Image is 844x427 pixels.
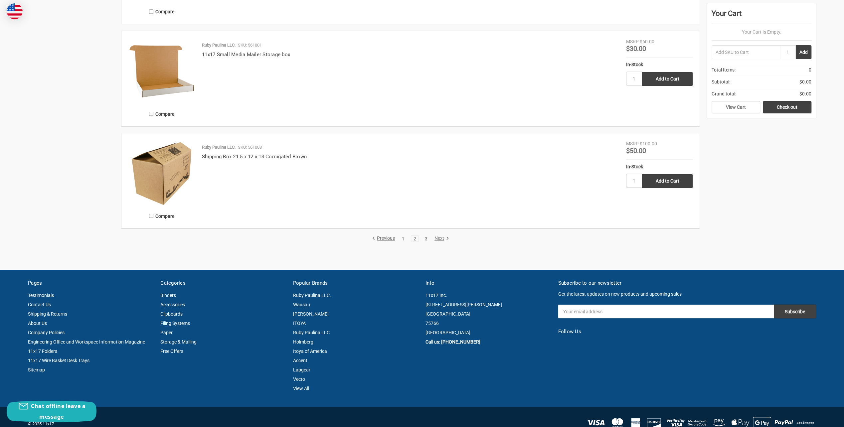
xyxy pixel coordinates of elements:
[160,339,197,344] a: Storage & Mailing
[28,357,89,363] a: 11x17 Wire Basket Desk Trays
[712,8,811,24] div: Your Cart
[128,6,195,17] label: Compare
[626,38,639,45] div: MSRP
[160,292,176,298] a: Binders
[293,279,419,287] h5: Popular Brands
[28,367,45,372] a: Sitemap
[640,141,657,146] span: $100.00
[372,235,397,241] a: Previous
[626,44,646,52] span: $30.00
[799,90,811,97] span: $0.00
[28,292,54,298] a: Testimonials
[400,236,407,241] a: 1
[149,9,153,14] input: Compare
[293,330,330,335] a: Ruby Paulina LLC
[293,348,327,354] a: Itoya of America
[28,348,57,354] a: 11x17 Folders
[558,328,816,335] h5: Follow Us
[202,153,307,159] a: Shipping Box 21.5 x 12 x 13 Corrugated Brown
[712,90,736,97] span: Grand total:
[626,146,646,154] span: $50.00
[293,367,310,372] a: Lapgear
[425,279,551,287] h5: Info
[293,311,329,316] a: [PERSON_NAME]
[7,401,96,422] button: Chat offline leave a message
[202,144,236,150] p: Ruby Paulina LLC.
[293,357,307,363] a: Accent
[128,140,195,207] img: Shipping Box 21.5 x 12 x 13 Corrugated Brown
[293,320,306,326] a: ITOYA
[293,339,313,344] a: Holmberg
[293,302,310,307] a: Wausau
[796,45,811,59] button: Add
[642,72,693,86] input: Add to Cart
[238,144,262,150] p: SKU: 561008
[626,140,639,147] div: MSRP
[422,236,430,241] a: 3
[712,67,736,73] span: Total Items:
[149,213,153,218] input: Compare
[626,163,693,170] div: In-Stock
[763,101,811,114] a: Check out
[28,279,153,287] h5: Pages
[558,304,774,318] input: Your email address
[202,42,236,48] p: Ruby Paulina LLC.
[160,320,190,326] a: Filing Systems
[160,348,183,354] a: Free Offers
[28,339,145,344] a: Engineering Office and Workspace Information Magazine
[160,330,173,335] a: Paper
[128,210,195,221] label: Compare
[712,45,780,59] input: Add SKU to Cart
[31,402,85,420] span: Chat offline leave a message
[28,320,47,326] a: About Us
[149,111,153,116] input: Compare
[160,279,286,287] h5: Categories
[712,29,811,36] p: Your Cart Is Empty.
[7,3,23,19] img: duty and tax information for United States
[411,236,419,241] a: 2
[809,67,811,73] span: 0
[642,174,693,188] input: Add to Cart
[774,304,816,318] input: Subscribe
[202,51,290,57] a: 11x17 Small Media Mailer Storage box
[128,38,195,104] img: 11x17 Small Media Mailer Storage box
[558,279,816,287] h5: Subscribe to our newsletter
[640,39,654,44] span: $60.00
[28,330,65,335] a: Company Policies
[558,290,816,297] p: Get the latest updates on new products and upcoming sales
[128,108,195,119] label: Compare
[293,385,309,391] a: View All
[160,311,183,316] a: Clipboards
[432,235,449,241] a: Next
[28,420,419,427] p: © 2025 11x17
[28,302,51,307] a: Contact Us
[425,290,551,337] address: 11x17 Inc. [STREET_ADDRESS][PERSON_NAME] [GEOGRAPHIC_DATA] 75766 [GEOGRAPHIC_DATA]
[160,302,185,307] a: Accessories
[712,78,730,85] span: Subtotal:
[238,42,262,48] p: SKU: 561001
[28,311,67,316] a: Shipping & Returns
[293,292,331,298] a: Ruby Paulina LLC.
[293,376,305,381] a: Vecto
[626,61,693,68] div: In-Stock
[425,339,480,344] a: Call us: [PHONE_NUMBER]
[799,78,811,85] span: $0.00
[712,101,760,114] a: View Cart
